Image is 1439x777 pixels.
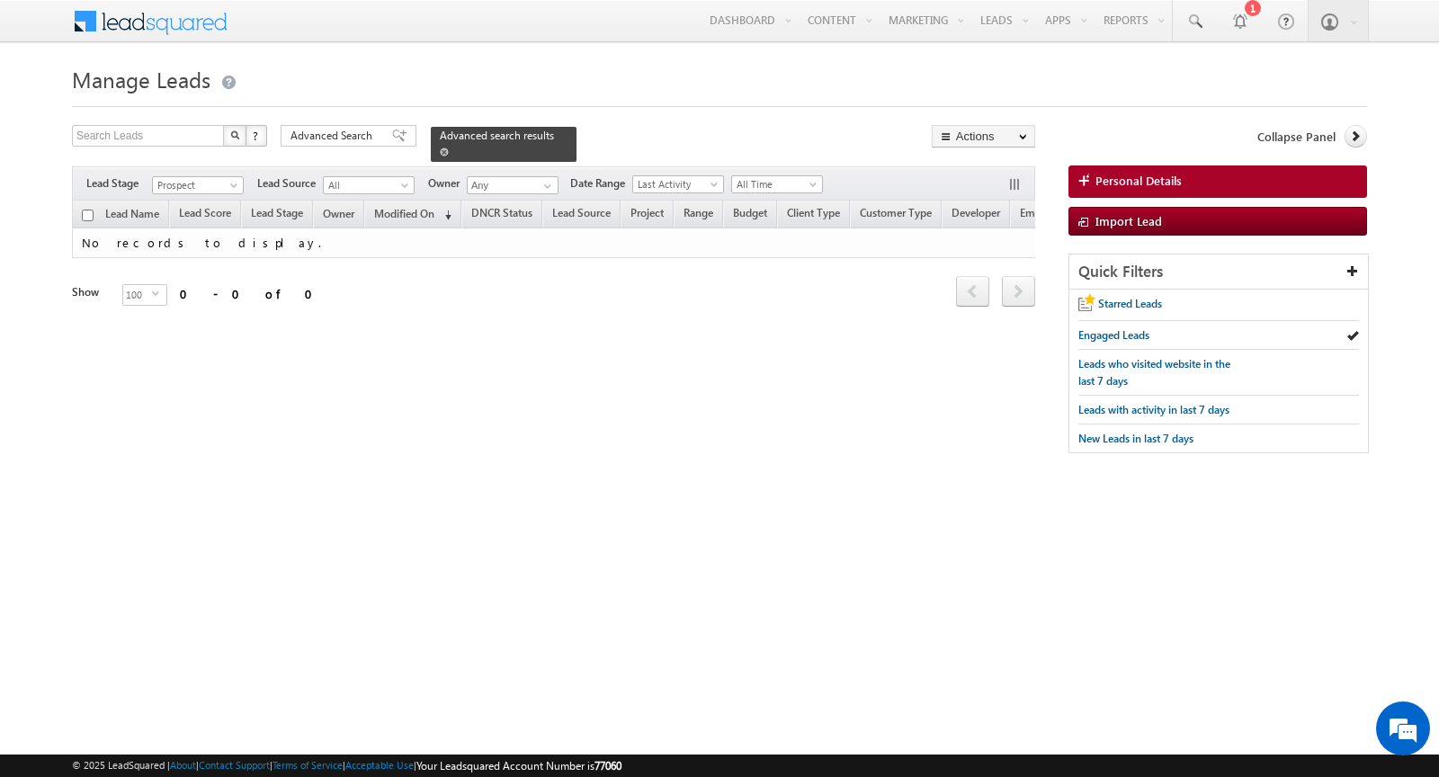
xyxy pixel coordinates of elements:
[956,278,989,307] a: prev
[1078,432,1193,445] span: New Leads in last 7 days
[1020,206,1046,219] span: Email
[179,206,231,219] span: Lead Score
[471,206,532,219] span: DNCR Status
[86,175,152,192] span: Lead Stage
[462,203,541,227] a: DNCR Status
[94,94,302,118] div: Chat with us now
[374,207,434,220] span: Modified On
[365,203,460,227] a: Modified On (sorted descending)
[199,759,270,771] a: Contact Support
[1078,328,1149,342] span: Engaged Leads
[437,208,451,222] span: (sorted descending)
[273,759,343,771] a: Terms of Service
[257,175,323,192] span: Lead Source
[251,206,303,219] span: Lead Stage
[123,285,152,305] span: 100
[82,210,94,221] input: Check all records
[952,206,1000,219] span: Developer
[684,206,713,219] span: Range
[324,177,409,193] span: All
[621,203,673,227] a: Project
[323,207,354,220] span: Owner
[724,203,776,227] a: Budget
[242,203,312,227] a: Lead Stage
[180,283,324,304] div: 0 - 0 of 0
[675,203,722,227] a: Range
[1002,278,1035,307] a: next
[543,203,620,227] a: Lead Source
[1095,213,1162,228] span: Import Lead
[170,203,240,227] a: Lead Score
[632,175,724,193] a: Last Activity
[245,554,326,578] em: Start Chat
[732,176,818,192] span: All Time
[230,130,239,139] img: Search
[467,176,559,194] input: Type to Search
[345,759,414,771] a: Acceptable Use
[72,65,210,94] span: Manage Leads
[152,176,244,194] a: Prospect
[72,757,621,774] span: © 2025 LeadSquared | | | | |
[1069,255,1368,290] div: Quick Filters
[1068,165,1367,198] a: Personal Details
[428,175,467,192] span: Owner
[932,125,1035,147] button: Actions
[170,759,196,771] a: About
[290,128,378,144] span: Advanced Search
[1078,357,1230,388] span: Leads who visited website in the last 7 days
[1098,297,1162,310] span: Starred Leads
[633,176,719,192] span: Last Activity
[731,175,823,193] a: All Time
[787,206,840,219] span: Client Type
[72,284,108,300] div: Show
[153,177,238,193] span: Prospect
[851,203,941,227] a: Customer Type
[152,290,166,298] span: select
[1011,203,1055,227] a: Email
[246,125,267,147] button: ?
[1002,276,1035,307] span: next
[323,176,415,194] a: All
[253,128,261,143] span: ?
[570,175,632,192] span: Date Range
[594,759,621,773] span: 77060
[860,206,932,219] span: Customer Type
[956,276,989,307] span: prev
[96,204,168,228] a: Lead Name
[440,129,554,142] span: Advanced search results
[31,94,76,118] img: d_60004797649_company_0_60004797649
[778,203,849,227] a: Client Type
[295,9,338,52] div: Minimize live chat window
[1078,403,1229,416] span: Leads with activity in last 7 days
[630,206,664,219] span: Project
[1257,129,1336,145] span: Collapse Panel
[733,206,767,219] span: Budget
[416,759,621,773] span: Your Leadsquared Account Number is
[943,203,1009,227] a: Developer
[1095,173,1182,189] span: Personal Details
[552,206,611,219] span: Lead Source
[534,177,557,195] a: Show All Items
[23,166,328,540] textarea: Type your message and hit 'Enter'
